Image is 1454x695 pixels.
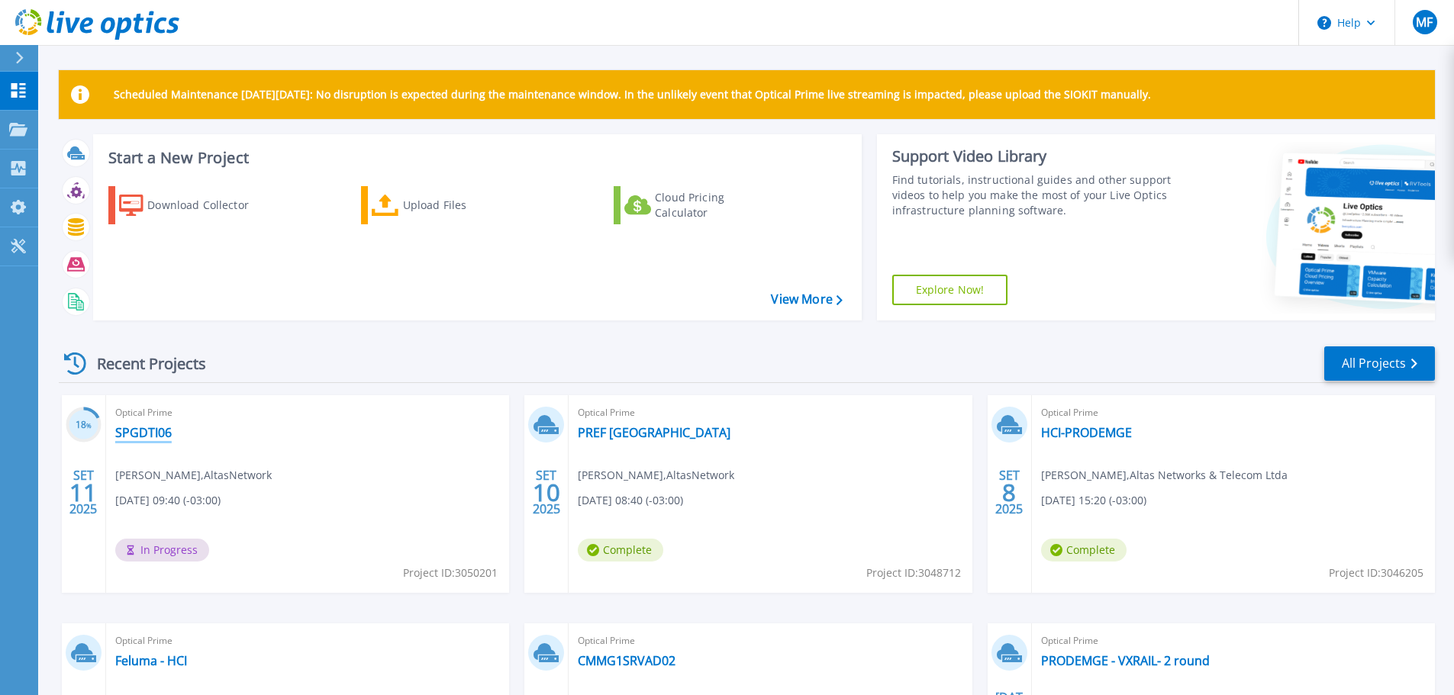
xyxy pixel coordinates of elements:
h3: Start a New Project [108,150,842,166]
h3: 18 [66,417,102,434]
span: Optical Prime [1041,404,1426,421]
span: [PERSON_NAME] , AltasNetwork [578,467,734,484]
span: Project ID: 3048712 [866,565,961,581]
a: Feluma - HCI [115,653,187,668]
span: Optical Prime [1041,632,1426,649]
span: [PERSON_NAME] , Altas Networks & Telecom Ltda [1041,467,1288,484]
div: Upload Files [403,190,525,220]
a: SPGDTI06 [115,425,172,440]
span: 8 [1002,486,1016,499]
a: Upload Files [361,186,531,224]
a: HCI-PRODEMGE [1041,425,1132,440]
div: SET 2025 [995,465,1024,520]
span: [DATE] 08:40 (-03:00) [578,492,683,509]
a: PREF [GEOGRAPHIC_DATA] [578,425,730,440]
div: Cloud Pricing Calculator [655,190,777,220]
span: Complete [578,539,663,561]
p: Scheduled Maintenance [DATE][DATE]: No disruption is expected during the maintenance window. In t... [114,88,1151,101]
span: Project ID: 3050201 [403,565,498,581]
a: Explore Now! [892,275,1008,305]
span: [DATE] 15:20 (-03:00) [1041,492,1146,509]
a: CMMG1SRVAD02 [578,653,675,668]
span: Optical Prime [115,632,500,649]
a: Download Collector [108,186,279,224]
span: Project ID: 3046205 [1329,565,1423,581]
div: Download Collector [147,190,269,220]
span: Complete [1041,539,1127,561]
div: Find tutorials, instructional guides and other support videos to help you make the most of your L... [892,172,1177,218]
span: % [86,421,92,430]
span: [PERSON_NAME] , AltasNetwork [115,467,272,484]
span: In Progress [115,539,209,561]
div: SET 2025 [69,465,98,520]
a: View More [771,292,842,307]
div: SET 2025 [532,465,561,520]
span: Optical Prime [115,404,500,421]
a: Cloud Pricing Calculator [614,186,784,224]
div: Recent Projects [59,345,227,382]
span: 10 [533,486,560,499]
a: PRODEMGE - VXRAIL- 2 round [1041,653,1210,668]
span: Optical Prime [578,632,962,649]
span: Optical Prime [578,404,962,421]
span: 11 [69,486,97,499]
a: All Projects [1324,346,1435,381]
div: Support Video Library [892,146,1177,166]
span: [DATE] 09:40 (-03:00) [115,492,221,509]
span: MF [1416,16,1433,28]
